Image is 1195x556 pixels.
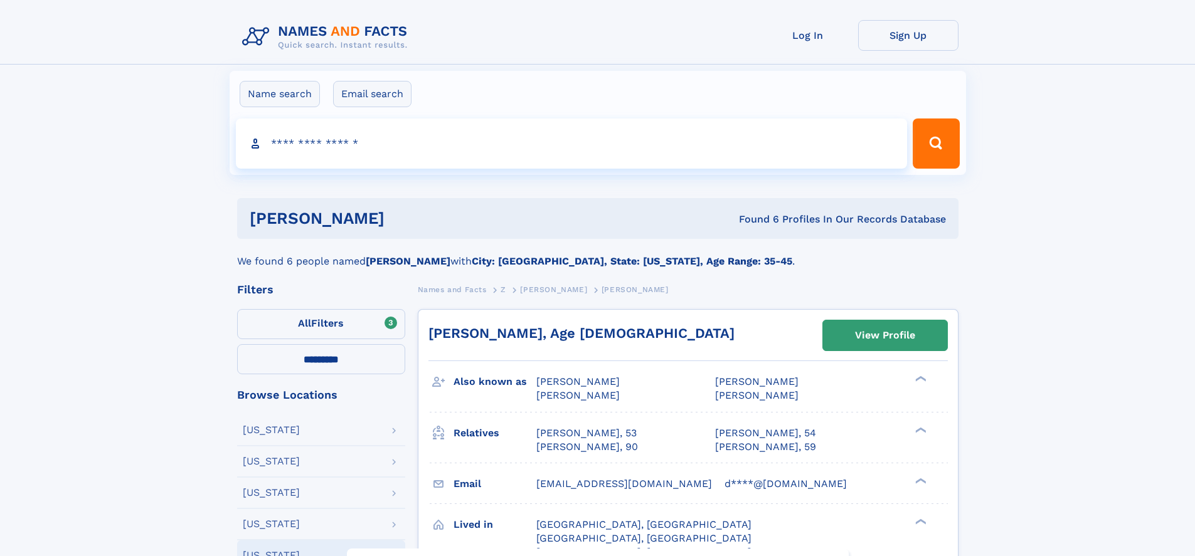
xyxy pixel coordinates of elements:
[823,320,947,350] a: View Profile
[237,20,418,54] img: Logo Names and Facts
[237,239,959,269] div: We found 6 people named with .
[428,325,735,341] a: [PERSON_NAME], Age [DEMOGRAPHIC_DATA]
[855,321,915,350] div: View Profile
[715,389,799,401] span: [PERSON_NAME]
[366,255,450,267] b: [PERSON_NAME]
[536,478,712,490] span: [EMAIL_ADDRESS][DOMAIN_NAME]
[602,285,669,294] span: [PERSON_NAME]
[520,281,587,297] a: [PERSON_NAME]
[243,425,300,435] div: [US_STATE]
[536,426,637,440] a: [PERSON_NAME], 53
[536,518,752,530] span: [GEOGRAPHIC_DATA], [GEOGRAPHIC_DATA]
[240,81,320,107] label: Name search
[243,488,300,498] div: [US_STATE]
[536,532,752,544] span: [GEOGRAPHIC_DATA], [GEOGRAPHIC_DATA]
[333,81,412,107] label: Email search
[536,440,638,454] a: [PERSON_NAME], 90
[237,309,405,339] label: Filters
[472,255,792,267] b: City: [GEOGRAPHIC_DATA], State: [US_STATE], Age Range: 35-45
[715,426,816,440] a: [PERSON_NAME], 54
[236,118,908,169] input: search input
[243,456,300,466] div: [US_STATE]
[715,440,816,454] a: [PERSON_NAME], 59
[912,476,927,485] div: ❯
[536,375,620,387] span: [PERSON_NAME]
[237,389,405,401] div: Browse Locations
[250,211,562,226] h1: [PERSON_NAME]
[913,118,959,169] button: Search Button
[758,20,858,51] a: Log In
[520,285,587,294] span: [PERSON_NAME]
[912,375,927,383] div: ❯
[454,514,536,535] h3: Lived in
[912,426,927,434] div: ❯
[454,473,536,495] h3: Email
[454,371,536,392] h3: Also known as
[243,519,300,529] div: [US_STATE]
[858,20,959,51] a: Sign Up
[501,285,506,294] span: Z
[536,389,620,401] span: [PERSON_NAME]
[237,284,405,295] div: Filters
[501,281,506,297] a: Z
[298,317,311,329] span: All
[454,422,536,444] h3: Relatives
[561,212,946,226] div: Found 6 Profiles In Our Records Database
[418,281,487,297] a: Names and Facts
[912,517,927,525] div: ❯
[715,375,799,387] span: [PERSON_NAME]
